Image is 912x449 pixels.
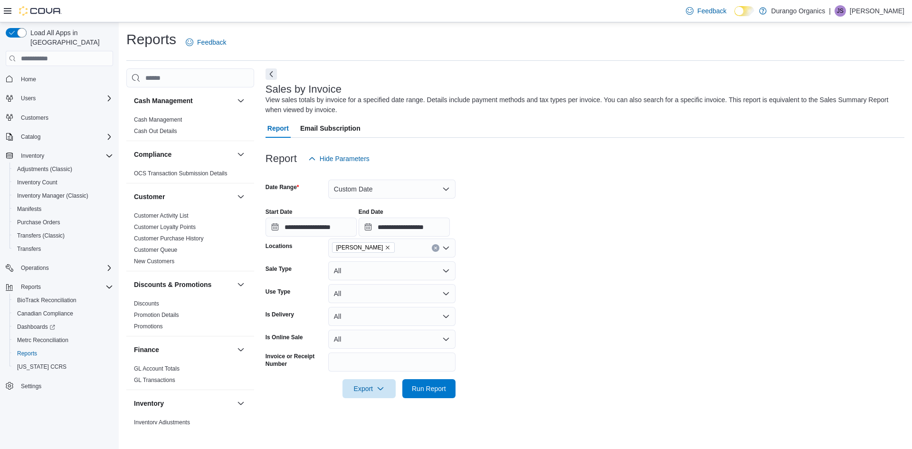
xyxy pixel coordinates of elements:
[9,202,117,216] button: Manifests
[13,217,113,228] span: Purchase Orders
[17,262,113,274] span: Operations
[17,380,113,392] span: Settings
[442,244,450,252] button: Open list of options
[771,5,826,17] p: Durango Organics
[13,230,113,241] span: Transfers (Classic)
[328,180,456,199] button: Custom Date
[17,245,41,253] span: Transfers
[9,242,117,256] button: Transfers
[134,247,177,253] a: Customer Queue
[850,5,904,17] p: [PERSON_NAME]
[134,235,204,242] a: Customer Purchase History
[134,128,177,134] a: Cash Out Details
[134,212,189,220] span: Customer Activity List
[17,310,73,317] span: Canadian Compliance
[2,149,117,162] button: Inventory
[266,208,293,216] label: Start Date
[134,150,233,159] button: Compliance
[13,348,41,359] a: Reports
[17,74,40,85] a: Home
[9,294,117,307] button: BioTrack Reconciliation
[134,127,177,135] span: Cash Out Details
[134,280,233,289] button: Discounts & Promotions
[134,150,171,159] h3: Compliance
[304,149,373,168] button: Hide Parameters
[332,242,395,253] span: Cortez
[13,177,113,188] span: Inventory Count
[17,192,88,200] span: Inventory Manager (Classic)
[134,258,174,265] span: New Customers
[13,217,64,228] a: Purchase Orders
[19,6,62,16] img: Cova
[17,179,57,186] span: Inventory Count
[348,379,390,398] span: Export
[9,320,117,334] a: Dashboards
[13,230,68,241] a: Transfers (Classic)
[2,111,117,124] button: Customers
[134,192,165,201] h3: Customer
[21,382,41,390] span: Settings
[17,296,76,304] span: BioTrack Reconciliation
[134,323,163,330] a: Promotions
[829,5,831,17] p: |
[17,93,113,104] span: Users
[126,168,254,183] div: Compliance
[21,114,48,122] span: Customers
[837,5,844,17] span: JS
[197,38,226,47] span: Feedback
[2,261,117,275] button: Operations
[342,379,396,398] button: Export
[13,295,80,306] a: BioTrack Reconciliation
[2,92,117,105] button: Users
[2,280,117,294] button: Reports
[17,131,113,143] span: Catalog
[134,399,233,408] button: Inventory
[402,379,456,398] button: Run Report
[21,152,44,160] span: Inventory
[235,344,247,355] button: Finance
[134,280,211,289] h3: Discounts & Promotions
[134,312,179,318] a: Promotion Details
[266,84,342,95] h3: Sales by Invoice
[21,76,36,83] span: Home
[17,381,45,392] a: Settings
[9,189,117,202] button: Inventory Manager (Classic)
[134,419,190,426] a: Inventory Adjustments
[13,321,59,333] a: Dashboards
[300,119,361,138] span: Email Subscription
[359,218,450,237] input: Press the down key to open a popover containing a calendar.
[17,363,66,371] span: [US_STATE] CCRS
[21,133,40,141] span: Catalog
[266,68,277,80] button: Next
[9,334,117,347] button: Metrc Reconciliation
[13,243,113,255] span: Transfers
[13,203,113,215] span: Manifests
[134,246,177,254] span: Customer Queue
[13,334,113,346] span: Metrc Reconciliation
[182,33,230,52] a: Feedback
[21,283,41,291] span: Reports
[134,96,233,105] button: Cash Management
[235,191,247,202] button: Customer
[134,192,233,201] button: Customer
[266,183,299,191] label: Date Range
[134,365,180,372] a: GL Account Totals
[266,153,297,164] h3: Report
[13,361,113,373] span: Washington CCRS
[134,300,159,307] span: Discounts
[17,150,113,162] span: Inventory
[17,93,39,104] button: Users
[126,363,254,390] div: Finance
[328,307,456,326] button: All
[13,308,113,319] span: Canadian Compliance
[235,279,247,290] button: Discounts & Promotions
[134,116,182,123] a: Cash Management
[9,176,117,189] button: Inventory Count
[126,298,254,336] div: Discounts & Promotions
[266,218,357,237] input: Press the down key to open a popover containing a calendar.
[21,264,49,272] span: Operations
[27,28,113,47] span: Load All Apps in [GEOGRAPHIC_DATA]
